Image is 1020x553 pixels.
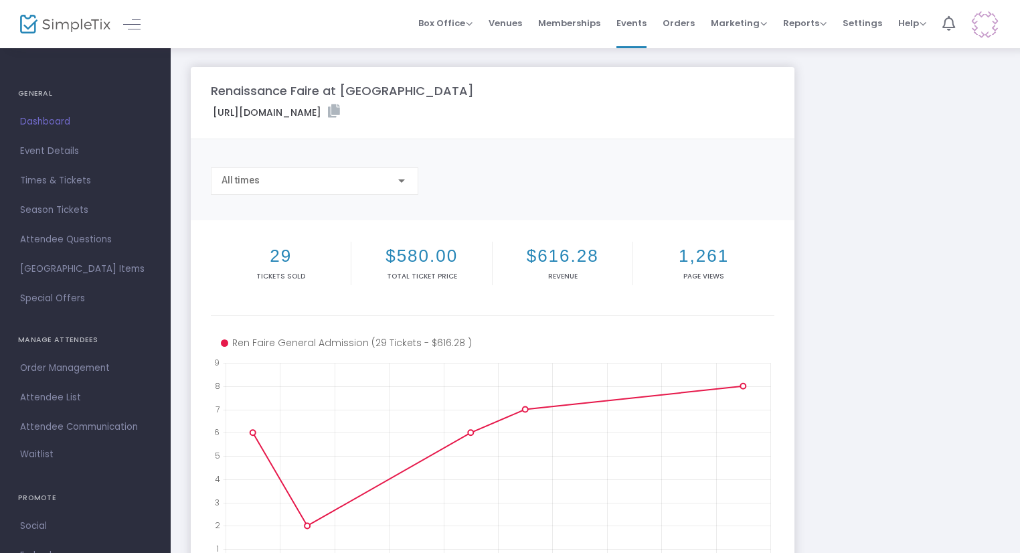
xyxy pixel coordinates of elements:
text: 7 [216,403,220,414]
span: [GEOGRAPHIC_DATA] Items [20,260,151,278]
span: Marketing [711,17,767,29]
h4: PROMOTE [18,485,153,511]
span: Times & Tickets [20,172,151,189]
label: [URL][DOMAIN_NAME] [213,104,340,120]
span: Attendee Communication [20,418,151,436]
span: Attendee List [20,389,151,406]
span: Event Details [20,143,151,160]
h2: 29 [214,246,348,266]
text: 3 [215,496,220,507]
span: Venues [489,6,522,40]
h2: $580.00 [354,246,489,266]
span: Order Management [20,360,151,377]
span: Attendee Questions [20,231,151,248]
span: Reports [783,17,827,29]
text: 6 [214,426,220,438]
span: Help [898,17,926,29]
span: Special Offers [20,290,151,307]
p: Revenue [495,271,630,281]
text: 8 [215,380,220,391]
span: Dashboard [20,113,151,131]
h2: 1,261 [636,246,771,266]
h4: GENERAL [18,80,153,107]
h2: $616.28 [495,246,630,266]
span: Waitlist [20,448,54,461]
span: Memberships [538,6,600,40]
text: 2 [215,520,220,531]
p: Page Views [636,271,771,281]
h4: MANAGE ATTENDEES [18,327,153,353]
span: Orders [663,6,695,40]
p: Total Ticket Price [354,271,489,281]
span: Events [616,6,647,40]
span: Settings [843,6,882,40]
m-panel-title: Renaissance Faire at [GEOGRAPHIC_DATA] [211,82,474,100]
span: Social [20,518,151,535]
text: 4 [215,473,220,484]
span: Box Office [418,17,473,29]
span: Season Tickets [20,202,151,219]
text: 5 [215,450,220,461]
text: 9 [214,357,220,368]
p: Tickets sold [214,271,348,281]
span: All times [222,175,260,185]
